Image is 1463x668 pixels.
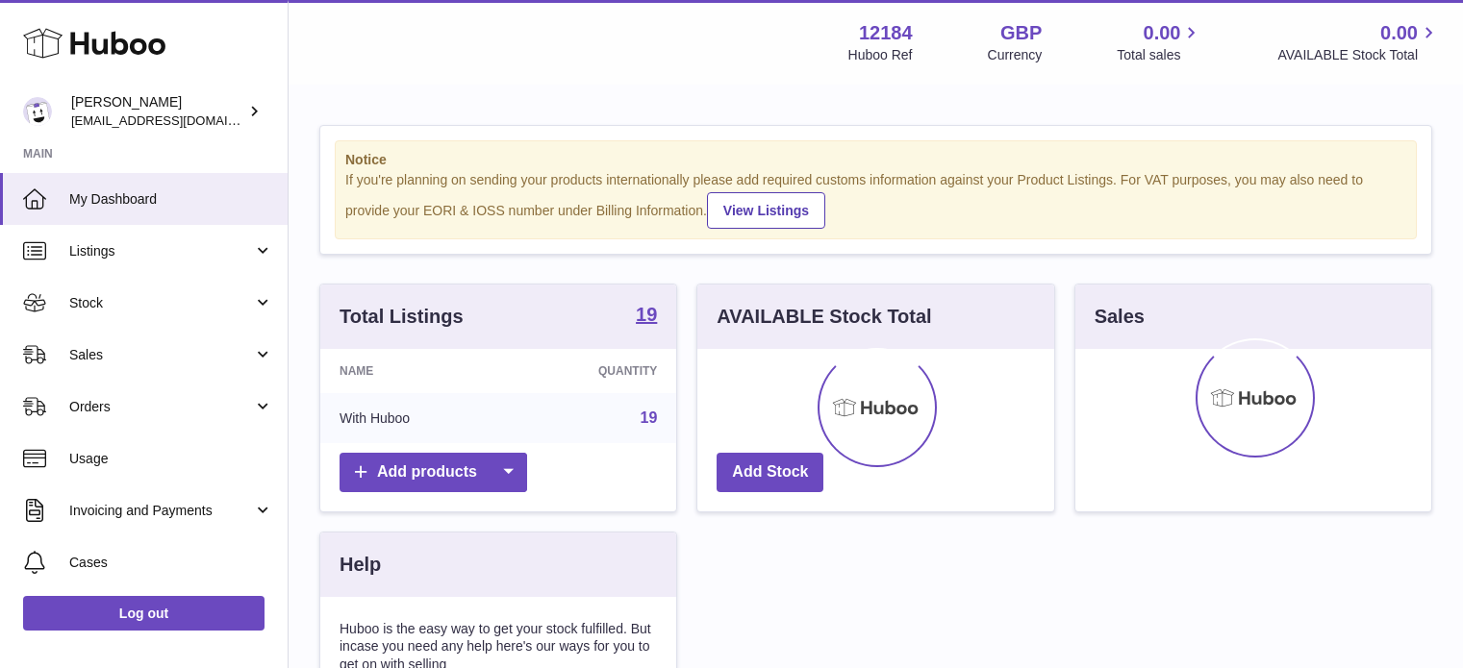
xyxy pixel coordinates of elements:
strong: GBP [1000,20,1042,46]
a: 0.00 AVAILABLE Stock Total [1277,20,1440,64]
div: [PERSON_NAME] [71,93,244,130]
a: Log out [23,596,265,631]
span: AVAILABLE Stock Total [1277,46,1440,64]
a: 19 [636,305,657,328]
span: Listings [69,242,253,260]
span: Total sales [1117,46,1202,64]
a: 19 [641,409,658,426]
span: Sales [69,346,253,364]
div: Huboo Ref [848,46,913,64]
td: With Huboo [320,393,508,443]
h3: Sales [1095,304,1145,330]
a: View Listings [707,192,825,229]
h3: AVAILABLE Stock Total [717,304,931,330]
th: Name [320,349,508,393]
div: If you're planning on sending your products internationally please add required customs informati... [345,171,1406,229]
span: Stock [69,294,253,312]
span: 0.00 [1380,20,1418,46]
span: Orders [69,398,253,416]
span: My Dashboard [69,190,273,209]
h3: Help [340,552,381,578]
strong: Notice [345,151,1406,169]
th: Quantity [508,349,676,393]
a: 0.00 Total sales [1117,20,1202,64]
img: internalAdmin-12184@internal.huboo.com [23,97,52,126]
strong: 19 [636,305,657,324]
strong: 12184 [859,20,913,46]
div: Currency [988,46,1043,64]
span: Cases [69,554,273,572]
h3: Total Listings [340,304,464,330]
a: Add products [340,453,527,492]
span: Invoicing and Payments [69,502,253,520]
span: [EMAIL_ADDRESS][DOMAIN_NAME] [71,112,283,128]
a: Add Stock [717,453,823,492]
span: 0.00 [1144,20,1181,46]
span: Usage [69,450,273,468]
